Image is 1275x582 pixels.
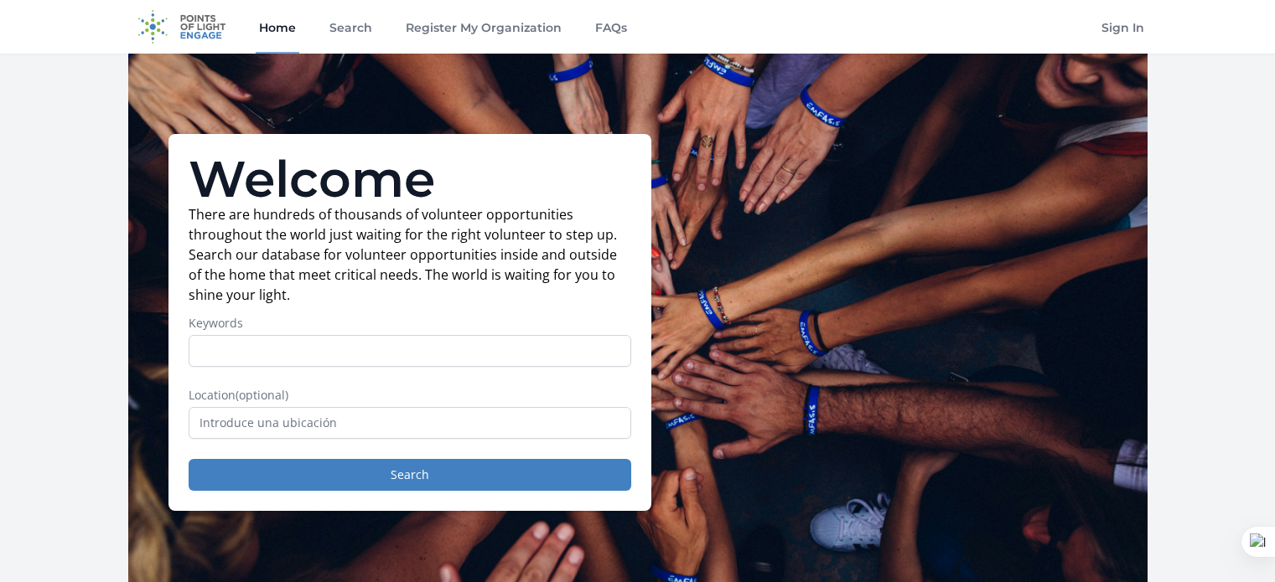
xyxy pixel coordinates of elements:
[189,154,631,204] h1: Welcome
[189,407,631,439] input: Introduce una ubicación
[189,204,631,305] p: There are hundreds of thousands of volunteer opportunities throughout the world just waiting for ...
[189,459,631,491] button: Search
[236,387,288,403] span: (optional)
[189,315,631,332] label: Keywords
[189,387,631,404] label: Location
